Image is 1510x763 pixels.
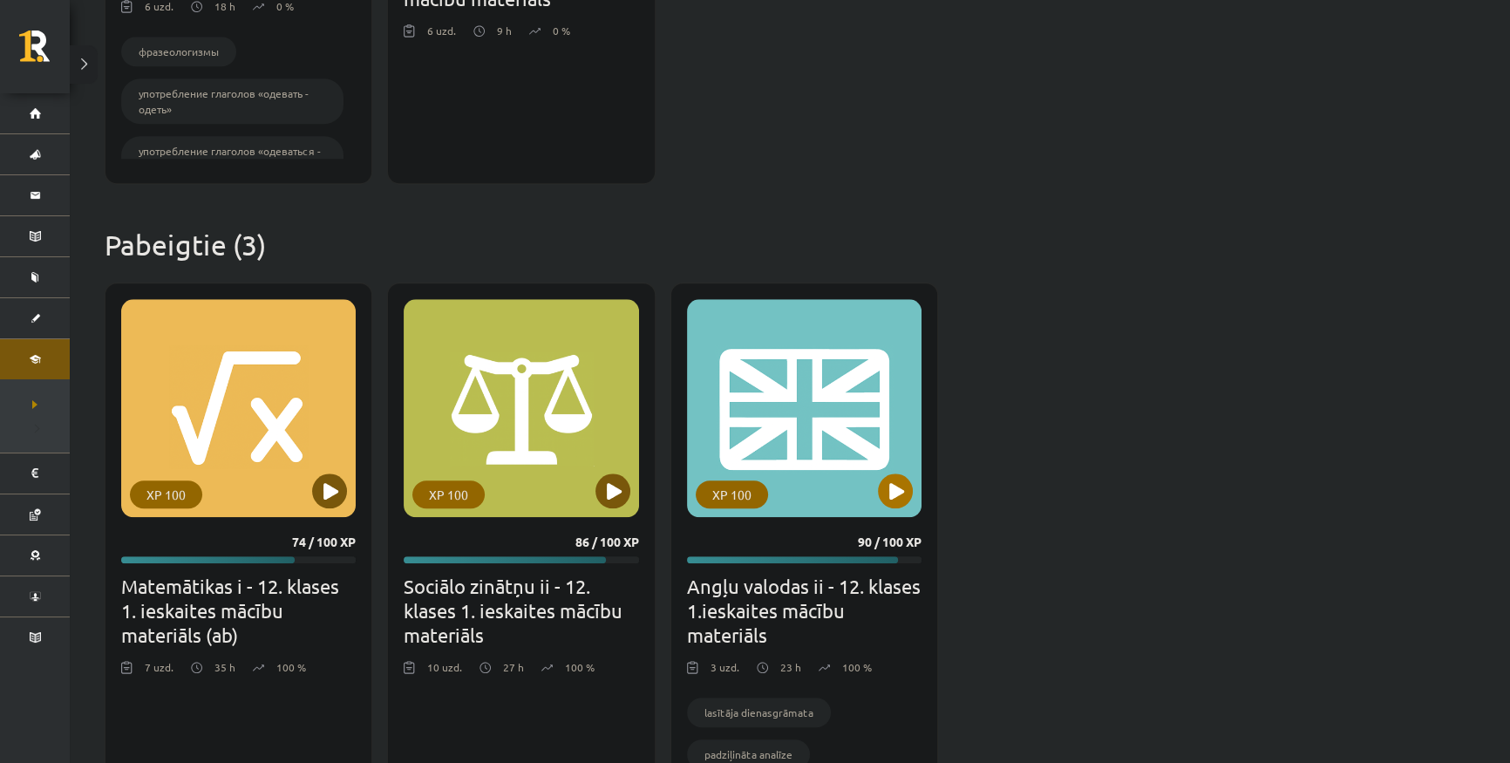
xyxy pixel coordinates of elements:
[130,480,202,508] div: XP 100
[121,78,343,124] li: употребление глаголов «одевать - одеть»
[427,659,462,685] div: 10 uzd.
[121,37,236,66] li: фразеологизмы
[214,659,235,675] p: 35 h
[842,659,872,675] p: 100 %
[497,23,512,38] p: 9 h
[503,659,524,675] p: 27 h
[565,659,595,675] p: 100 %
[780,659,801,675] p: 23 h
[276,659,306,675] p: 100 %
[687,698,831,727] li: lasītāja dienasgrāmata
[687,574,922,647] h2: Angļu valodas ii - 12. klases 1.ieskaites mācību materiāls
[105,228,1221,262] h2: Pabeigtie (3)
[121,136,343,181] li: употребление глаголов «одеваться - одеться»
[711,659,739,685] div: 3 uzd.
[19,31,70,74] a: Rīgas 1. Tālmācības vidusskola
[412,480,485,508] div: XP 100
[145,659,173,685] div: 7 uzd.
[427,23,456,49] div: 6 uzd.
[553,23,570,38] p: 0 %
[404,574,638,647] h2: Sociālo zinātņu ii - 12. klases 1. ieskaites mācību materiāls
[696,480,768,508] div: XP 100
[121,574,356,647] h2: Matemātikas i - 12. klases 1. ieskaites mācību materiāls (ab)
